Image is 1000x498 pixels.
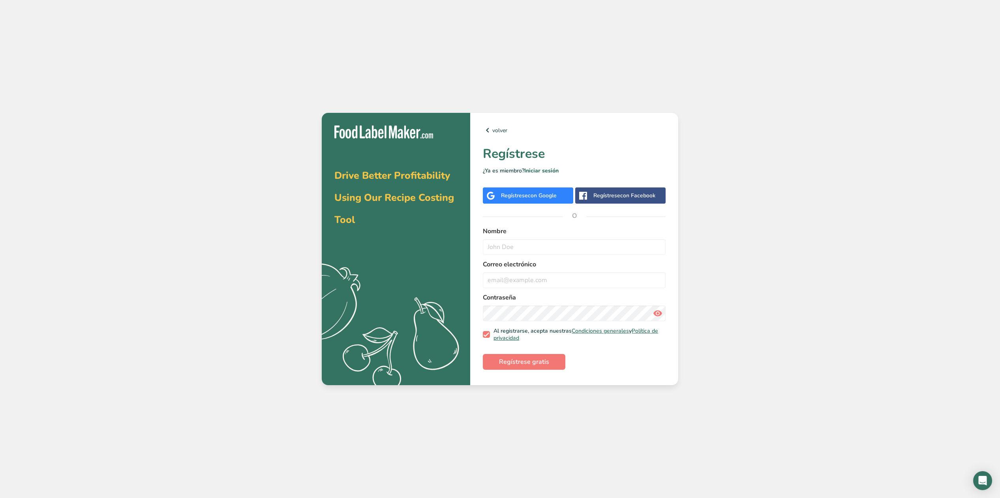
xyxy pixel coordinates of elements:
[483,227,666,236] label: Nombre
[483,272,666,288] input: email@example.com
[334,169,454,227] span: Drive Better Profitability Using Our Recipe Costing Tool
[483,293,666,302] label: Contraseña
[493,327,658,342] a: Política de privacidad
[483,125,666,135] a: volver
[501,191,557,200] div: Regístrese
[483,239,666,255] input: John Doe
[620,192,655,199] span: con Facebook
[563,204,586,228] span: O
[483,260,666,269] label: Correo electrónico
[334,125,433,139] img: Food Label Maker
[973,471,992,490] div: Open Intercom Messenger
[483,144,666,163] h1: Regístrese
[483,354,565,370] button: Regístrese gratis
[483,167,666,175] p: ¿Ya es miembro?
[499,357,549,367] span: Regístrese gratis
[528,192,557,199] span: con Google
[490,328,663,341] span: Al registrarse, acepta nuestras y
[524,167,559,174] a: Iniciar sesión
[572,327,629,335] a: Condiciones generales
[593,191,655,200] div: Regístrese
